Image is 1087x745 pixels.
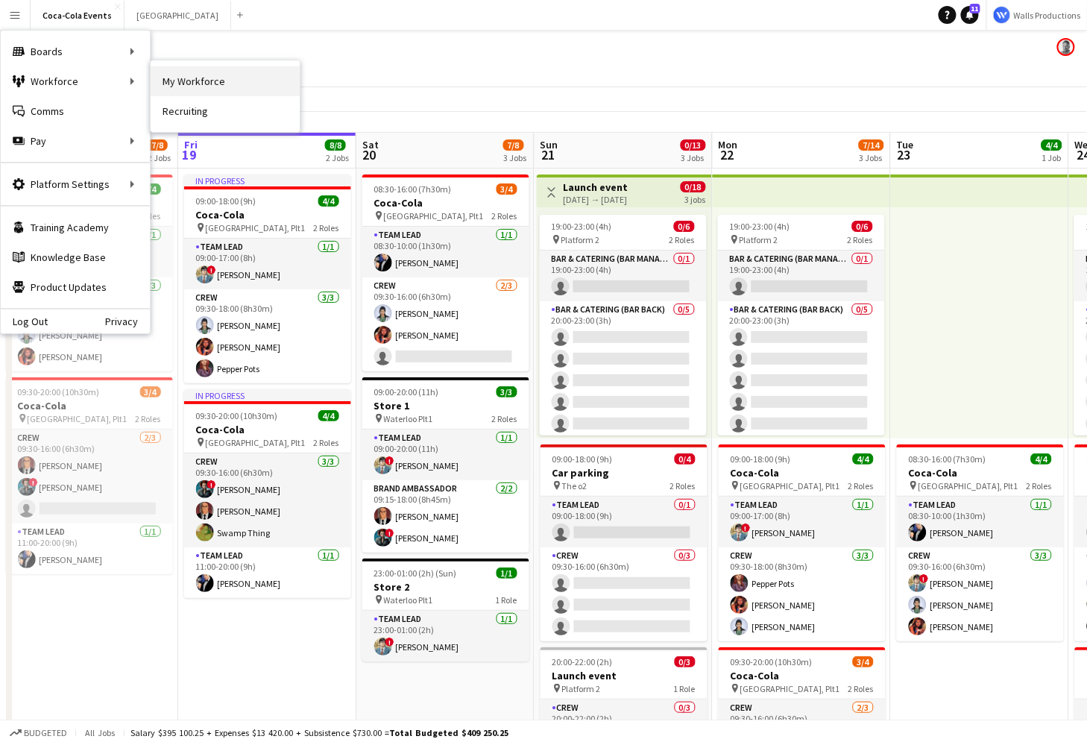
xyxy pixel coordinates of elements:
span: 09:30-20:00 (10h30m) [731,656,813,667]
span: 0/6 [674,221,695,232]
div: 2 Jobs [326,152,349,163]
div: In progress [184,175,351,186]
span: 0/6 [852,221,873,232]
div: Workforce [1,66,150,96]
span: ! [207,480,216,489]
span: ! [385,529,394,538]
span: 11 [970,4,980,13]
span: 09:30-20:00 (10h30m) [196,410,278,421]
span: Platform 2 [561,234,600,245]
h3: Coca-Cola [719,669,886,682]
span: 2 Roles [670,480,696,491]
h3: Coca-Cola [362,196,529,210]
span: The o2 [562,480,587,491]
app-card-role: Team Lead1/108:30-10:00 (1h30m)[PERSON_NAME] [897,497,1064,547]
span: 2 Roles [314,222,339,233]
a: Privacy [105,315,150,327]
span: 7/14 [859,139,884,151]
span: Platform 2 [562,683,601,694]
span: ! [29,478,38,487]
a: Knowledge Base [1,242,150,272]
app-card-role: Crew2/309:30-16:00 (6h30m)[PERSON_NAME][PERSON_NAME] [362,277,529,371]
app-user-avatar: Mark Walls [1057,38,1075,56]
span: 2 Roles [492,413,517,424]
span: Walls Productions [1014,10,1081,21]
span: 2 Roles [492,210,517,221]
div: 1 Job [1042,152,1062,163]
a: Product Updates [1,272,150,302]
div: 09:00-20:00 (11h)3/3Store 1 Waterloo Plt12 RolesTeam Lead1/109:00-20:00 (11h)![PERSON_NAME]Brand ... [362,377,529,553]
div: 3 Jobs [504,152,527,163]
span: 22 [716,146,738,163]
span: 4/4 [853,453,874,465]
div: 3 jobs [685,192,706,205]
span: 08:30-16:00 (7h30m) [909,453,986,465]
span: Total Budgeted $409 250.25 [389,727,508,738]
app-card-role: Team Lead0/109:00-18:00 (9h) [541,497,708,547]
span: 08:30-16:00 (7h30m) [374,183,452,195]
h3: Coca-Cola [184,208,351,221]
app-card-role: Crew3/309:30-18:00 (8h30m)Pepper Pots[PERSON_NAME][PERSON_NAME] [719,547,886,641]
div: 23:00-01:00 (2h) (Sun)1/1Store 2 Waterloo Plt11 RoleTeam Lead1/123:00-01:00 (2h)![PERSON_NAME] [362,559,529,661]
span: 3/4 [497,183,517,195]
h3: Launch event [541,669,708,682]
span: ! [207,265,216,274]
span: 7/8 [503,139,524,151]
span: Mon [719,138,738,151]
span: Waterloo Plt1 [384,594,433,606]
app-card-role: Crew3/309:30-16:00 (6h30m)![PERSON_NAME][PERSON_NAME][PERSON_NAME] [897,547,1064,641]
span: 2 Roles [136,413,161,424]
app-job-card: 19:00-23:00 (4h)0/6 Platform 22 RolesBar & Catering (Bar Manager)0/119:00-23:00 (4h) Bar & Cateri... [540,215,707,436]
app-card-role: Team Lead1/109:00-20:00 (11h)![PERSON_NAME] [362,430,529,480]
span: [GEOGRAPHIC_DATA], Plt1 [919,480,1018,491]
span: 3/3 [497,386,517,397]
span: Platform 2 [740,234,778,245]
app-card-role: Team Lead1/123:00-01:00 (2h)![PERSON_NAME] [362,611,529,661]
button: Coca-Cola Events [31,1,125,30]
span: ! [385,456,394,465]
h3: Car parking [541,466,708,480]
app-card-role: Bar & Catering (Bar Manager)0/119:00-23:00 (4h) [718,251,885,301]
a: Training Academy [1,213,150,242]
app-card-role: Crew2/309:30-16:00 (6h30m)[PERSON_NAME]![PERSON_NAME] [6,430,173,524]
app-card-role: Team Lead1/111:00-20:00 (9h)[PERSON_NAME] [184,547,351,598]
div: 3 Jobs [681,152,705,163]
span: 23 [895,146,914,163]
span: 4/4 [1042,139,1062,151]
span: [GEOGRAPHIC_DATA], Plt1 [740,683,840,694]
span: 09:00-18:00 (9h) [552,453,613,465]
app-job-card: 09:00-18:00 (9h)4/4Coca-Cola [GEOGRAPHIC_DATA], Plt12 RolesTeam Lead1/109:00-17:00 (8h)![PERSON_N... [719,444,886,641]
span: 19:00-23:00 (4h) [552,221,612,232]
span: ! [385,638,394,647]
span: [GEOGRAPHIC_DATA], Plt1 [28,413,127,424]
div: 08:30-16:00 (7h30m)4/4Coca-Cola [GEOGRAPHIC_DATA], Plt12 RolesTeam Lead1/108:30-10:00 (1h30m)[PER... [897,444,1064,641]
span: ! [920,574,929,583]
span: Waterloo Plt1 [384,413,433,424]
span: All jobs [82,727,118,738]
span: 20 [360,146,379,163]
h3: Coca-Cola [184,423,351,436]
button: Budgeted [7,725,69,741]
span: 2 Roles [1027,480,1052,491]
span: 1 Role [674,683,696,694]
img: Logo [993,6,1011,24]
span: 4/4 [318,195,339,207]
span: [GEOGRAPHIC_DATA], Plt1 [740,480,840,491]
a: Log Out [1,315,48,327]
app-card-role: Bar & Catering (Bar Back)0/520:00-23:00 (3h) [718,301,885,438]
span: 09:00-20:00 (11h) [374,386,439,397]
span: 1/1 [497,568,517,579]
div: In progress [184,389,351,401]
span: Sat [362,138,379,151]
a: Recruiting [151,96,300,126]
a: My Workforce [151,66,300,96]
app-job-card: 09:00-18:00 (9h)0/4Car parking The o22 RolesTeam Lead0/109:00-18:00 (9h) Crew0/309:30-16:00 (6h30m) [541,444,708,641]
div: 09:30-20:00 (10h30m)3/4Coca-Cola [GEOGRAPHIC_DATA], Plt12 RolesCrew2/309:30-16:00 (6h30m)[PERSON_... [6,377,173,574]
span: 0/13 [681,139,706,151]
app-card-role: Crew0/309:30-16:00 (6h30m) [541,547,708,641]
span: Sun [541,138,558,151]
app-job-card: 19:00-23:00 (4h)0/6 Platform 22 RolesBar & Catering (Bar Manager)0/119:00-23:00 (4h) Bar & Cateri... [718,215,885,436]
app-card-role: Team Lead1/109:00-17:00 (8h)![PERSON_NAME] [184,239,351,289]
